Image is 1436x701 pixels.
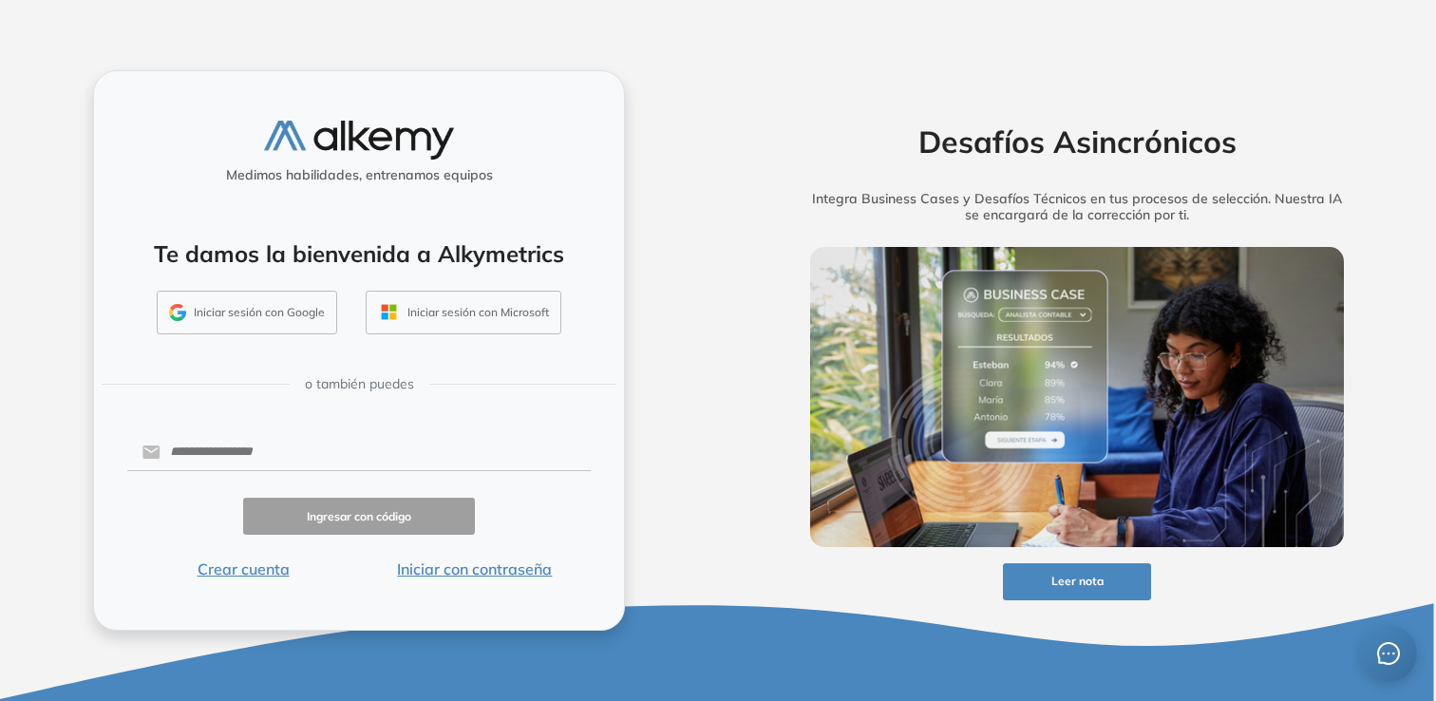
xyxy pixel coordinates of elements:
img: img-more-info [810,247,1344,547]
button: Iniciar sesión con Microsoft [366,291,561,334]
button: Ingresar con código [243,498,475,535]
img: OUTLOOK_ICON [378,301,400,323]
button: Crear cuenta [127,558,359,580]
button: Iniciar con contraseña [359,558,591,580]
h2: Desafíos Asincrónicos [781,123,1373,160]
button: Iniciar sesión con Google [157,291,337,334]
span: o también puedes [305,374,414,394]
h4: Te damos la bienvenida a Alkymetrics [119,240,599,268]
h5: Integra Business Cases y Desafíos Técnicos en tus procesos de selección. Nuestra IA se encargará ... [781,191,1373,223]
span: message [1377,642,1400,665]
img: logo-alkemy [264,121,454,160]
button: Leer nota [1003,563,1151,600]
img: GMAIL_ICON [169,304,186,321]
h5: Medimos habilidades, entrenamos equipos [102,167,616,183]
